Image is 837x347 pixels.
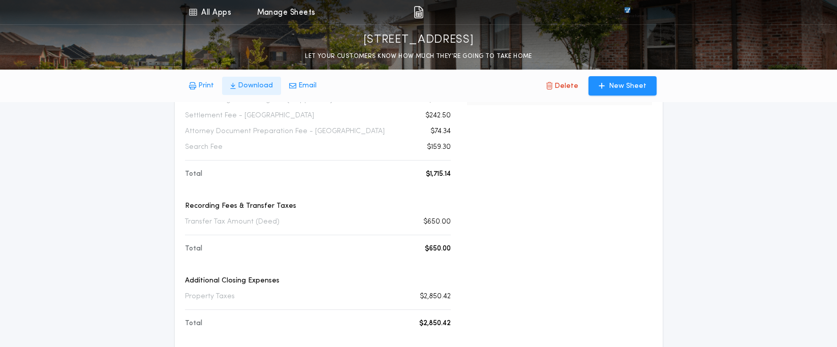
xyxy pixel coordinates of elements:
p: $650.00 [423,217,451,227]
p: Total [185,169,202,179]
p: $650.00 [425,244,451,254]
p: Recording Fees & Transfer Taxes [185,201,451,211]
p: Property Taxes [185,292,235,302]
p: New Sheet [609,81,646,91]
p: Download [238,81,273,91]
p: Settlement Fee - [GEOGRAPHIC_DATA] [185,111,314,121]
button: Delete [538,76,586,96]
img: img [414,6,423,18]
p: Search Fee [185,142,223,152]
p: LET YOUR CUSTOMERS KNOW HOW MUCH THEY’RE GOING TO TAKE HOME [305,51,532,61]
p: Transfer Tax Amount (Deed) [185,217,280,227]
button: Download [222,77,281,95]
p: $2,850.42 [419,319,451,329]
p: [STREET_ADDRESS] [363,32,474,48]
p: $2,850.42 [420,292,451,302]
p: $159.30 [427,142,451,152]
img: vs-icon [606,7,648,17]
p: Total [185,319,202,329]
button: Email [281,77,325,95]
p: $74.34 [430,127,451,137]
p: $242.50 [425,111,451,121]
p: Email [298,81,317,91]
p: Delete [554,81,578,91]
p: Additional Closing Expenses [185,276,451,286]
p: Print [198,81,214,91]
p: Total [185,244,202,254]
p: Attorney Document Preparation Fee - [GEOGRAPHIC_DATA] [185,127,385,137]
button: New Sheet [588,76,657,96]
button: Print [181,77,222,95]
p: $1,715.14 [426,169,451,179]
